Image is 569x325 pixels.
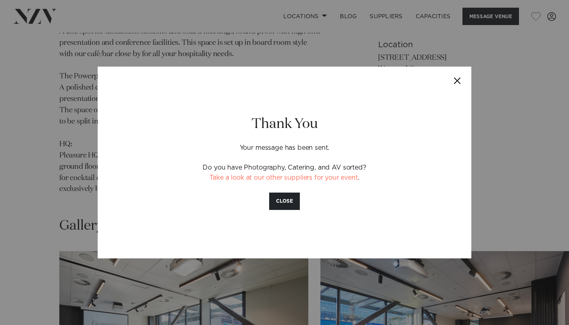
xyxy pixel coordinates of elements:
p: Your message has been sent. [143,133,426,153]
a: Take a look at our other suppliers for your event [209,174,358,181]
p: Do you have Photography, Catering, and AV sorted? . [143,163,426,183]
h2: Thank You [143,115,426,133]
button: Close [443,67,471,95]
button: CLOSE [269,193,300,210]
